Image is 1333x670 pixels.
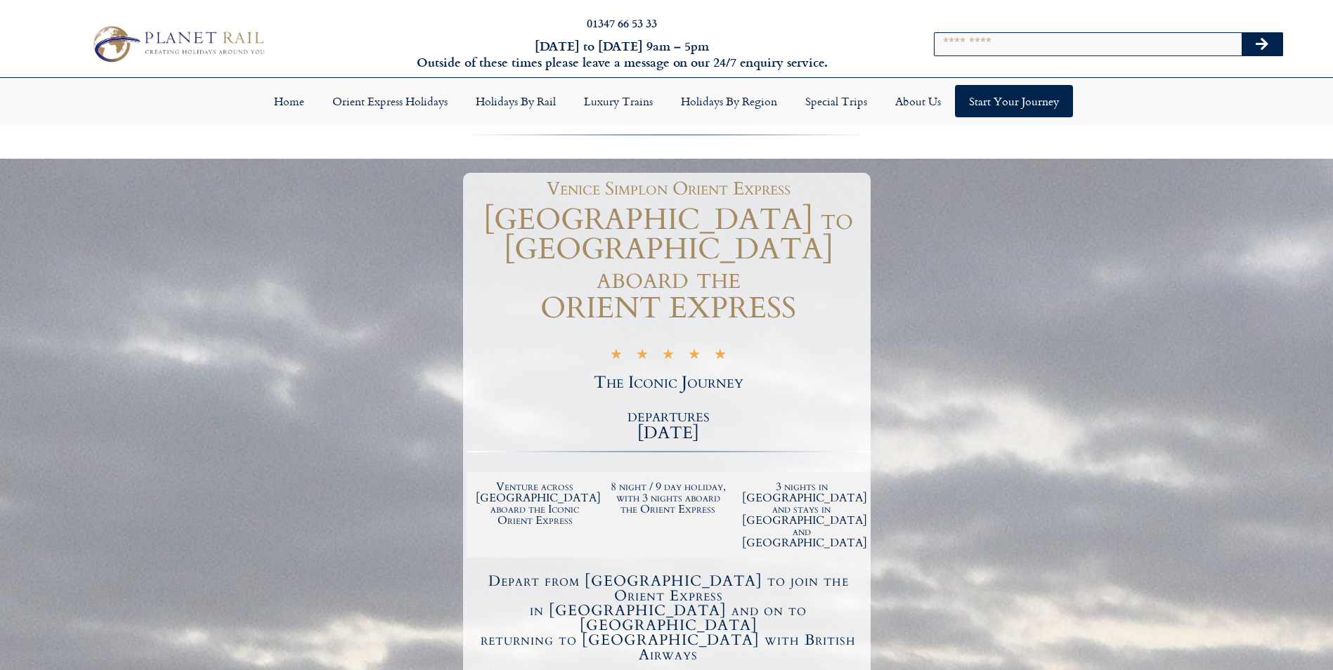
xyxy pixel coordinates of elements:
h2: 3 nights in [GEOGRAPHIC_DATA] and stays in [GEOGRAPHIC_DATA] and [GEOGRAPHIC_DATA] [742,481,861,549]
a: Holidays by Region [667,85,791,117]
a: Home [260,85,318,117]
a: Orient Express Holidays [318,85,462,117]
h4: Depart from [GEOGRAPHIC_DATA] to join the Orient Express in [GEOGRAPHIC_DATA] and on to [GEOGRAPH... [469,574,869,662]
h2: The Iconic Journey departures [DATE] [467,374,871,442]
i: ★ [636,348,649,364]
h6: [DATE] to [DATE] 9am – 5pm Outside of these times please leave a message on our 24/7 enquiry serv... [359,38,885,71]
a: Luxury Trains [570,85,667,117]
button: Search [1242,33,1282,55]
h1: [GEOGRAPHIC_DATA] to [GEOGRAPHIC_DATA] aboard the ORIENT EXPRESS [467,205,871,323]
i: ★ [662,348,675,364]
i: ★ [688,348,701,364]
div: 5/5 [610,346,727,364]
a: About Us [881,85,955,117]
i: ★ [714,348,727,364]
img: Planet Rail Train Holidays Logo [86,22,269,67]
nav: Menu [7,85,1326,117]
a: Holidays by Rail [462,85,570,117]
i: ★ [610,348,623,364]
h2: 8 night / 9 day holiday, with 3 nights aboard the Orient Express [609,481,728,515]
h2: Venture across [GEOGRAPHIC_DATA] aboard the Iconic Orient Express [476,481,595,526]
a: 01347 66 53 33 [587,15,657,31]
a: Special Trips [791,85,881,117]
a: Start your Journey [955,85,1073,117]
h1: Venice Simplon Orient Express [474,180,864,198]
